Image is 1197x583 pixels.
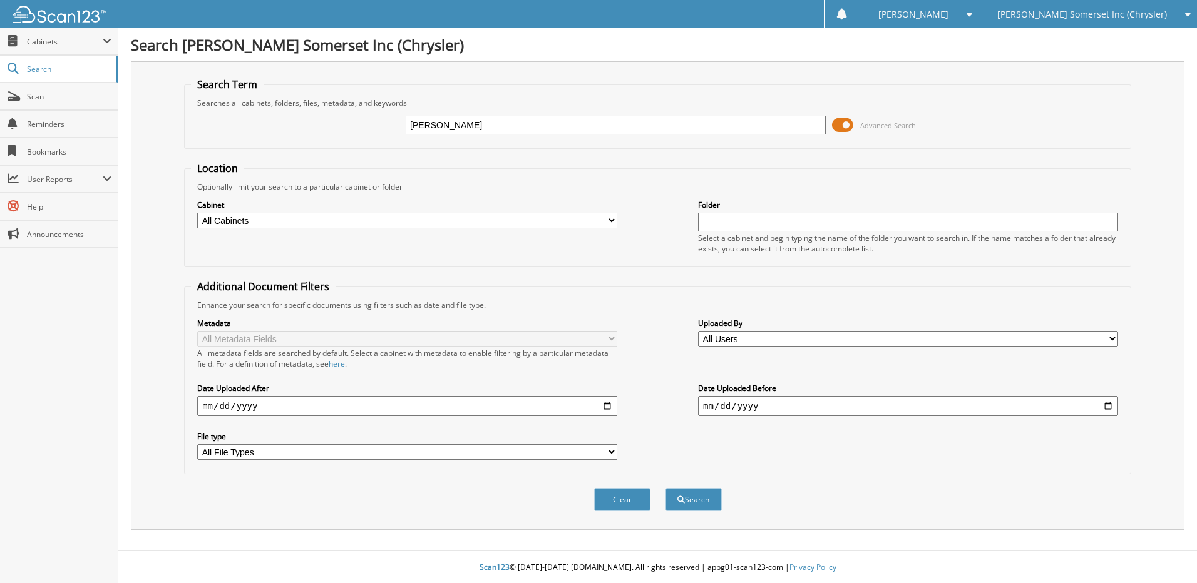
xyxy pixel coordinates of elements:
[197,318,617,328] label: Metadata
[594,488,650,511] button: Clear
[1134,523,1197,583] iframe: Chat Widget
[878,11,948,18] span: [PERSON_NAME]
[27,229,111,240] span: Announcements
[789,562,836,572] a: Privacy Policy
[27,146,111,157] span: Bookmarks
[27,174,103,185] span: User Reports
[191,300,1124,310] div: Enhance your search for specific documents using filters such as date and file type.
[27,64,110,74] span: Search
[27,119,111,129] span: Reminders
[698,318,1118,328] label: Uploaded By
[698,233,1118,254] div: Select a cabinet and begin typing the name of the folder you want to search in. If the name match...
[197,200,617,210] label: Cabinet
[197,348,617,369] div: All metadata fields are searched by default. Select a cabinet with metadata to enable filtering b...
[191,280,336,293] legend: Additional Document Filters
[329,358,345,369] a: here
[665,488,722,511] button: Search
[997,11,1167,18] span: [PERSON_NAME] Somerset Inc (Chrysler)
[698,396,1118,416] input: end
[131,34,1184,55] h1: Search [PERSON_NAME] Somerset Inc (Chrysler)
[27,36,103,47] span: Cabinets
[118,552,1197,583] div: © [DATE]-[DATE] [DOMAIN_NAME]. All rights reserved | appg01-scan123-com |
[191,78,264,91] legend: Search Term
[698,200,1118,210] label: Folder
[191,161,244,175] legend: Location
[480,562,510,572] span: Scan123
[191,98,1124,108] div: Searches all cabinets, folders, files, metadata, and keywords
[197,383,617,393] label: Date Uploaded After
[698,383,1118,393] label: Date Uploaded Before
[27,91,111,102] span: Scan
[197,396,617,416] input: start
[13,6,106,23] img: scan123-logo-white.svg
[191,181,1124,192] div: Optionally limit your search to a particular cabinet or folder
[860,121,916,130] span: Advanced Search
[197,431,617,442] label: File type
[27,201,111,212] span: Help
